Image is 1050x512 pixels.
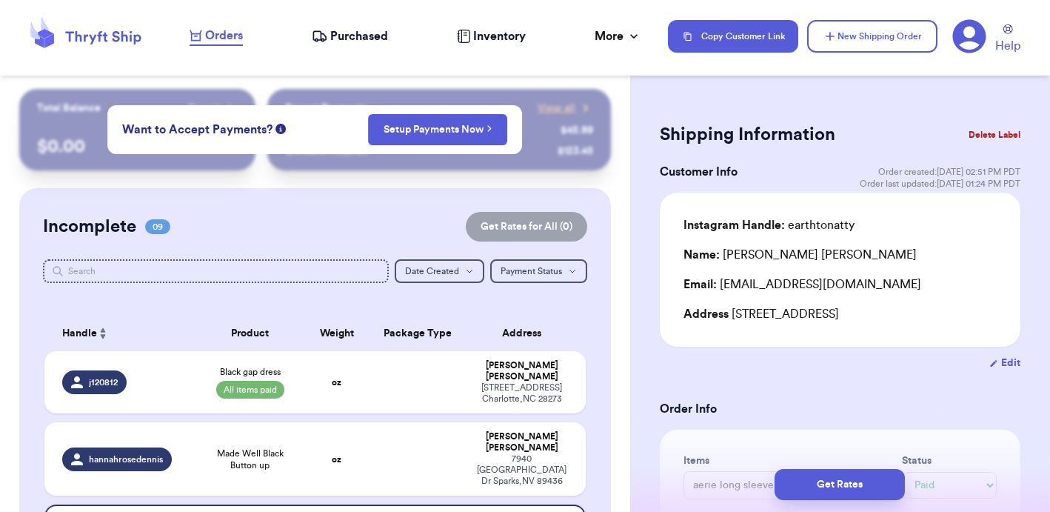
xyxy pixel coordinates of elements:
span: Want to Accept Payments? [122,121,272,139]
div: [PERSON_NAME] [PERSON_NAME] [683,246,917,264]
span: j120812 [89,376,118,388]
label: Status [902,453,997,468]
h3: Customer Info [660,163,738,181]
strong: oz [332,455,341,464]
div: [STREET_ADDRESS] [683,305,997,323]
button: Copy Customer Link [668,20,798,53]
button: Delete Label [963,119,1026,151]
span: Inventory [473,27,526,45]
span: View all [538,101,575,116]
span: Order last updated: [DATE] 01:24 PM PDT [860,178,1020,190]
button: Payment Status [490,259,587,283]
div: 7940 [GEOGRAPHIC_DATA] Dr Sparks , NV 89436 [475,453,568,487]
p: Total Balance [37,101,101,116]
button: Date Created [395,259,484,283]
div: $ 123.45 [558,144,593,159]
th: Weight [304,316,369,351]
button: Get Rates for All (0) [466,212,587,242]
a: Payout [188,101,238,116]
span: Order created: [DATE] 02:51 PM PDT [878,166,1020,178]
button: New Shipping Order [807,20,937,53]
h2: Incomplete [43,215,136,239]
label: Items [683,453,896,468]
th: Address [467,316,586,351]
span: Handle [62,326,97,342]
a: Inventory [457,27,526,45]
div: $ 45.99 [561,123,593,138]
a: View all [538,101,593,116]
div: [PERSON_NAME] [PERSON_NAME] [475,431,568,453]
button: Get Rates [775,469,905,500]
button: Sort ascending [97,325,109,342]
h2: Shipping Information [660,123,835,147]
div: [STREET_ADDRESS] Charlotte , NC 28273 [475,382,568,405]
p: $ 0.00 [37,135,238,159]
a: Help [995,24,1020,55]
span: Name: [683,249,720,261]
span: Date Created [405,267,459,276]
span: 09 [145,219,170,234]
input: Search [43,259,389,283]
button: Edit [989,356,1020,370]
strong: oz [332,378,341,387]
a: Setup Payments Now [384,122,492,137]
th: Product [195,316,304,351]
span: Address [683,308,729,320]
span: All items paid [216,381,284,399]
span: Made Well Black Button up [204,448,295,471]
span: Help [995,37,1020,55]
span: Payment Status [501,267,562,276]
p: Recent Payments [285,101,367,116]
a: Orders [190,27,243,46]
th: Package Type [369,316,467,351]
a: Purchased [312,27,388,45]
button: Setup Payments Now [368,114,508,145]
span: Black gap dress [220,366,281,378]
div: More [595,27,641,45]
span: Email: [683,279,717,290]
h3: Order Info [660,400,1020,418]
div: earthtonatty [683,216,855,234]
span: Orders [205,27,243,44]
div: [EMAIL_ADDRESS][DOMAIN_NAME] [683,276,997,293]
span: hannahrosedennis [89,453,163,465]
span: Instagram Handle: [683,219,785,231]
span: Purchased [330,27,388,45]
div: [PERSON_NAME] [PERSON_NAME] [475,360,568,382]
span: Payout [188,101,220,116]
